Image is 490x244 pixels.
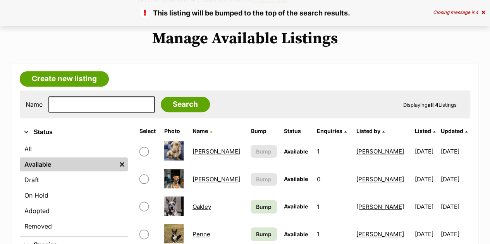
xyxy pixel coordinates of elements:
[256,203,272,211] span: Bump
[441,128,463,134] span: Updated
[26,101,43,108] label: Name
[256,147,272,155] span: Bump
[136,125,160,137] th: Select
[411,193,440,220] td: [DATE]
[356,203,404,210] a: [PERSON_NAME]
[116,157,128,171] a: Remove filter
[20,173,128,187] a: Draft
[251,200,277,213] a: Bump
[20,142,128,156] a: All
[411,138,440,165] td: [DATE]
[20,127,128,137] button: Status
[8,8,482,18] p: This listing will be bumped to the top of the search results.
[414,128,435,134] a: Listed
[356,128,380,134] span: Listed by
[356,148,404,155] a: [PERSON_NAME]
[251,227,277,241] a: Bump
[411,166,440,193] td: [DATE]
[314,138,352,165] td: 1
[441,166,469,193] td: [DATE]
[284,203,308,210] span: Available
[433,10,485,15] div: Closing message in
[284,176,308,182] span: Available
[161,125,189,137] th: Photo
[193,230,210,238] a: Penne
[428,102,438,108] strong: all 4
[284,148,308,155] span: Available
[356,128,385,134] a: Listed by
[251,173,277,186] button: Bump
[317,128,342,134] span: translation missing: en.admin.listings.index.attributes.enquiries
[193,128,212,134] a: Name
[193,128,208,134] span: Name
[441,193,469,220] td: [DATE]
[161,97,210,112] input: Search
[20,204,128,218] a: Adopted
[256,175,272,183] span: Bump
[251,145,277,158] button: Bump
[356,230,404,238] a: [PERSON_NAME]
[193,203,211,210] a: Oakley
[284,231,308,237] span: Available
[193,176,240,183] a: [PERSON_NAME]
[20,71,109,87] a: Create new listing
[248,125,280,137] th: Bump
[356,176,404,183] a: [PERSON_NAME]
[20,219,128,233] a: Removed
[441,138,469,165] td: [DATE]
[314,193,352,220] td: 1
[475,9,478,15] span: 4
[20,188,128,202] a: On Hold
[20,157,116,171] a: Available
[314,166,352,193] td: 0
[441,128,468,134] a: Updated
[403,102,457,108] span: Displaying Listings
[20,140,128,236] div: Status
[317,128,347,134] a: Enquiries
[256,230,272,238] span: Bump
[281,125,313,137] th: Status
[193,148,240,155] a: [PERSON_NAME]
[414,128,431,134] span: Listed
